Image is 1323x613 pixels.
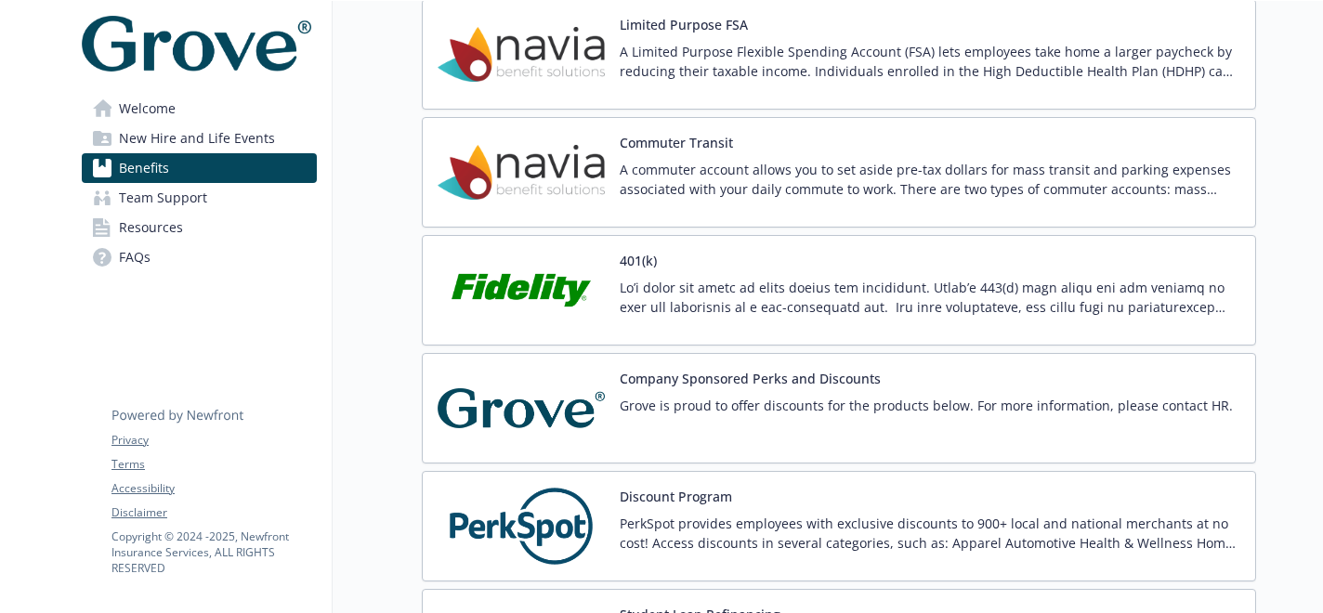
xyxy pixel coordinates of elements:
a: New Hire and Life Events [82,124,317,153]
span: Benefits [119,153,169,183]
p: A commuter account allows you to set aside pre-tax dollars for mass transit and parking expenses ... [620,160,1240,199]
img: Navia Benefit Solutions carrier logo [438,133,605,212]
img: Navia Benefit Solutions carrier logo [438,15,605,94]
img: Grove Collaborative carrier logo [438,369,605,448]
a: Accessibility [111,480,316,497]
a: Resources [82,213,317,242]
button: Commuter Transit [620,133,733,152]
button: Limited Purpose FSA [620,15,748,34]
p: Copyright © 2024 - 2025 , Newfront Insurance Services, ALL RIGHTS RESERVED [111,528,316,576]
span: Resources [119,213,183,242]
img: PerkSpot carrier logo [438,487,605,566]
a: Welcome [82,94,317,124]
button: Company Sponsored Perks and Discounts [620,369,881,388]
span: FAQs [119,242,151,272]
a: Benefits [82,153,317,183]
a: Privacy [111,432,316,449]
p: Lo’i dolor sit ametc ad elits doeius tem incididunt. Utlab’e 443(d) magn aliqu eni adm veniamq no... [620,278,1240,317]
span: Welcome [119,94,176,124]
p: PerkSpot provides employees with exclusive discounts to 900+ local and national merchants at no c... [620,514,1240,553]
span: Team Support [119,183,207,213]
p: Grove is proud to offer discounts for the products below. For more information, please contact HR. [620,396,1233,415]
a: FAQs [82,242,317,272]
a: Team Support [82,183,317,213]
p: A Limited Purpose Flexible Spending Account (FSA) lets employees take home a larger paycheck by r... [620,42,1240,81]
img: Fidelity Investments carrier logo [438,251,605,330]
button: 401(k) [620,251,657,270]
button: Discount Program [620,487,732,506]
a: Disclaimer [111,504,316,521]
a: Terms [111,456,316,473]
span: New Hire and Life Events [119,124,275,153]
